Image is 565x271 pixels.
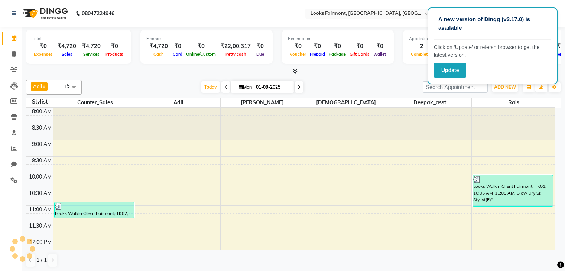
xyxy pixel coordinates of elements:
[26,98,53,106] div: Stylist
[30,108,53,115] div: 8:00 AM
[82,3,114,24] b: 08047224946
[137,98,220,107] span: Adil
[308,52,327,57] span: Prepaid
[494,84,516,90] span: ADD NEW
[55,42,79,50] div: ₹4,720
[27,222,53,230] div: 11:30 AM
[81,52,101,57] span: Services
[36,256,47,264] span: 1 / 1
[512,7,525,20] img: Manager
[79,42,104,50] div: ₹4,720
[288,42,308,50] div: ₹0
[104,52,125,57] span: Products
[371,52,388,57] span: Wallet
[423,81,488,93] input: Search Appointment
[254,42,267,50] div: ₹0
[221,98,304,107] span: [PERSON_NAME]
[492,82,518,92] button: ADD NEW
[27,173,53,181] div: 10:00 AM
[146,42,171,50] div: ₹4,720
[32,36,125,42] div: Total
[30,157,53,164] div: 9:30 AM
[55,202,134,218] div: Looks Walkin Client Fairmont, TK02, 10:55 AM-11:25 AM, K Wash Shampoo(F)
[254,52,266,57] span: Due
[146,36,267,42] div: Finance
[327,52,348,57] span: Package
[53,98,137,107] span: Counter_Sales
[60,52,74,57] span: Sales
[171,42,184,50] div: ₹0
[19,3,70,24] img: logo
[434,63,466,78] button: Update
[438,15,547,32] p: A new version of Dingg (v3.17.0) is available
[224,52,248,57] span: Petty cash
[27,206,53,213] div: 11:00 AM
[32,42,55,50] div: ₹0
[237,84,254,90] span: Mon
[371,42,388,50] div: ₹0
[32,52,55,57] span: Expenses
[27,189,53,197] div: 10:30 AM
[184,42,218,50] div: ₹0
[28,238,53,246] div: 12:00 PM
[388,98,471,107] span: Deepak_asst
[434,43,551,59] p: Click on ‘Update’ or refersh browser to get the latest version.
[42,83,45,89] a: x
[254,82,291,93] input: 2025-09-01
[409,36,501,42] div: Appointment
[171,52,184,57] span: Card
[201,81,220,93] span: Today
[152,52,166,57] span: Cash
[184,52,218,57] span: Online/Custom
[473,175,553,206] div: Looks Walkin Client Fairmont, TK01, 10:05 AM-11:05 AM, Blow Dry Sr. Stylist(F)*
[288,36,388,42] div: Redemption
[218,42,254,50] div: ₹22,00,317
[348,42,371,50] div: ₹0
[409,52,434,57] span: Completed
[64,83,75,89] span: +5
[33,83,42,89] span: Adil
[348,52,371,57] span: Gift Cards
[409,42,434,50] div: 2
[472,98,555,107] span: Rais
[327,42,348,50] div: ₹0
[308,42,327,50] div: ₹0
[30,140,53,148] div: 9:00 AM
[304,98,387,107] span: [DEMOGRAPHIC_DATA]
[104,42,125,50] div: ₹0
[30,124,53,132] div: 8:30 AM
[288,52,308,57] span: Voucher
